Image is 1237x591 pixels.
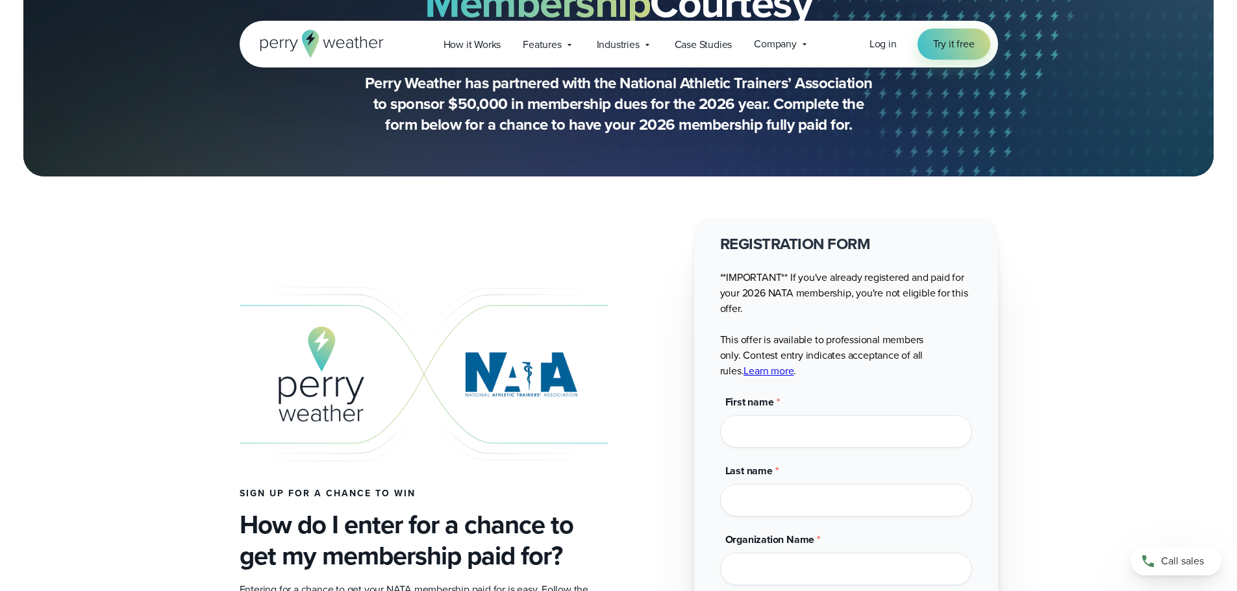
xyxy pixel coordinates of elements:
a: Case Studies [664,31,743,58]
h3: How do I enter for a chance to get my membership paid for? [240,509,608,572]
a: How it Works [432,31,512,58]
p: **IMPORTANT** If you've already registered and paid for your 2026 NATA membership, you're not eli... [720,270,972,379]
span: Industries [597,37,640,53]
a: Log in [869,36,897,52]
span: Case Studies [675,37,732,53]
span: Call sales [1161,553,1204,569]
span: Log in [869,36,897,51]
span: Try it free [933,36,975,52]
strong: REGISTRATION FORM [720,232,871,256]
span: Company [754,36,797,52]
a: Call sales [1131,547,1221,575]
span: First name [725,394,774,409]
span: How it Works [444,37,501,53]
span: Last name [725,463,773,478]
a: Try it free [918,29,990,60]
span: Organization Name [725,532,815,547]
a: Learn more [743,363,793,378]
p: Perry Weather has partnered with the National Athletic Trainers’ Association to sponsor $50,000 i... [359,73,879,135]
h4: Sign up for a chance to win [240,488,608,499]
span: Features [523,37,561,53]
